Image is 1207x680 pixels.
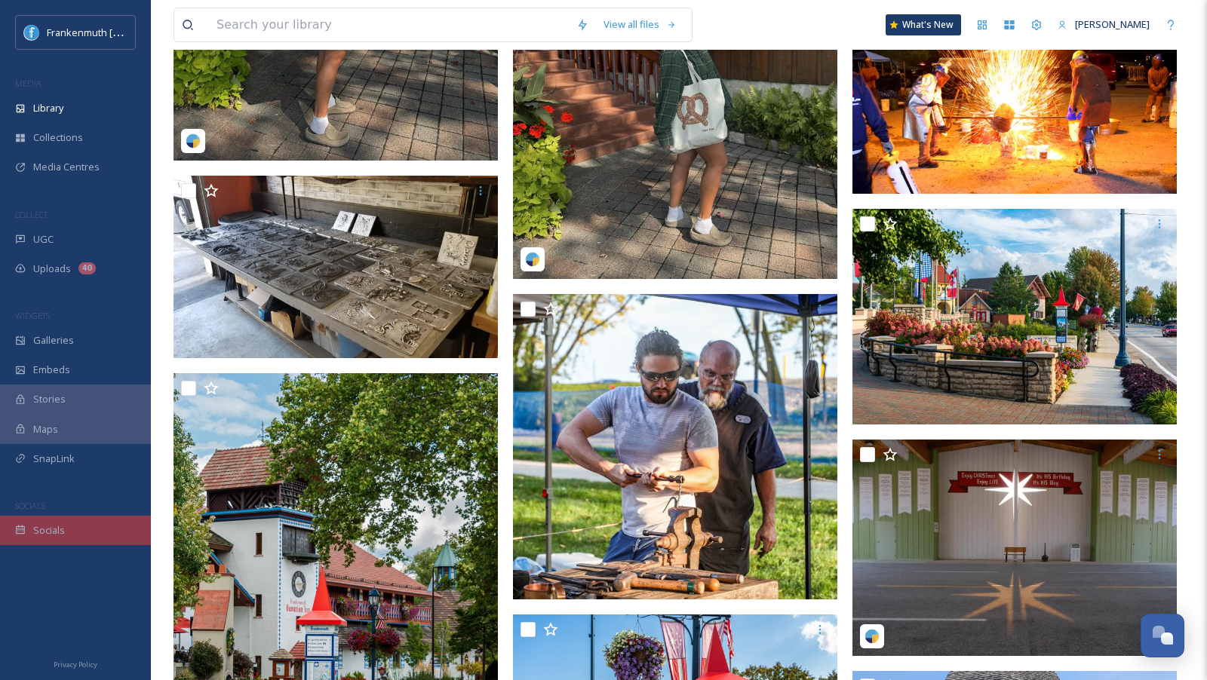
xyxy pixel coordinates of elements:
[1050,10,1157,39] a: [PERSON_NAME]
[513,294,837,599] img: Fire_Arts_2023-3.jpg
[54,654,97,672] a: Privacy Policy
[47,25,161,39] span: Frankenmuth [US_STATE]
[1141,614,1184,657] button: Open Chat
[33,523,65,538] span: Socials
[15,500,45,511] span: SOCIALS
[852,209,1177,425] img: FrankenmuthKiosk5.jpg
[54,660,97,669] span: Privacy Policy
[15,78,41,89] span: MEDIA
[852,440,1177,656] img: kaos_kamera-17962909577955522.jpeg
[33,232,54,247] span: UGC
[174,176,498,358] img: 20241002_113608.jpg
[596,10,684,39] a: View all files
[15,209,48,220] span: COLLECT
[886,14,961,35] a: What's New
[1075,17,1150,31] span: [PERSON_NAME]
[865,629,880,644] img: snapsea-logo.png
[525,252,540,267] img: snapsea-logo.png
[33,452,75,466] span: SnapLink
[33,392,66,406] span: Stories
[33,363,70,377] span: Embeds
[33,422,58,436] span: Maps
[33,130,83,145] span: Collections
[33,262,71,276] span: Uploads
[186,133,201,149] img: snapsea-logo.png
[33,101,63,115] span: Library
[209,8,569,41] input: Search your library
[33,333,74,348] span: Galleries
[15,310,50,321] span: WIDGETS
[33,160,100,174] span: Media Centres
[24,25,39,40] img: Social%20Media%20PFP%202025.jpg
[78,262,96,274] div: 40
